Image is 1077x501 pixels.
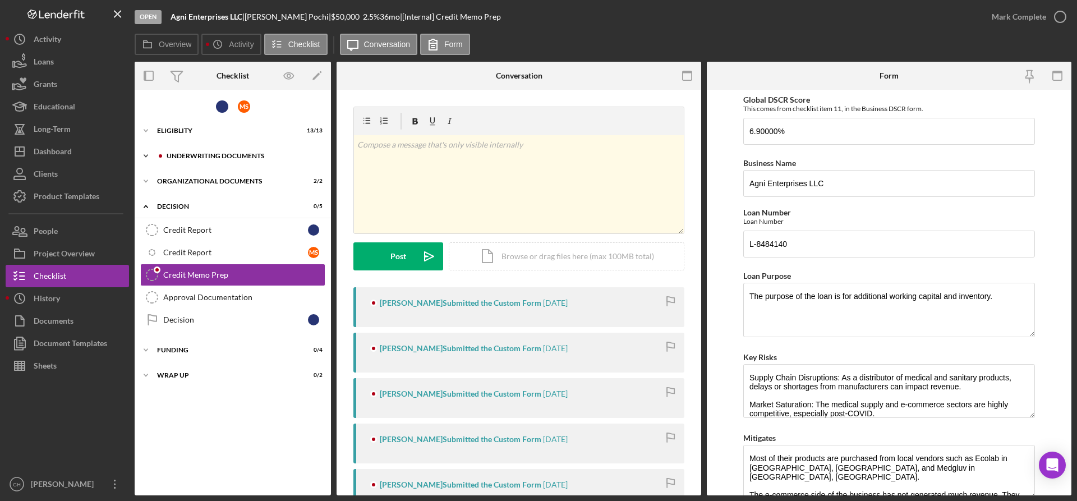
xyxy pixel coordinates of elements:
div: History [34,287,60,312]
button: Dashboard [6,140,129,163]
b: Agni Enterprises LLC [171,12,242,21]
label: Business Name [743,158,796,168]
div: [PERSON_NAME] Submitted the Custom Form [380,298,541,307]
label: Conversation [364,40,411,49]
div: 2 / 2 [302,178,323,185]
button: Documents [6,310,129,332]
button: Grants [6,73,129,95]
button: Activity [201,34,261,55]
div: Document Templates [34,332,107,357]
button: Document Templates [6,332,129,355]
button: Checklist [6,265,129,287]
textarea: Most of their products are purchased from local vendors such as Ecolab in [GEOGRAPHIC_DATA], [GEO... [743,445,1035,499]
time: 2025-09-05 18:03 [543,435,568,444]
label: Loan Purpose [743,271,791,281]
div: Clients [34,163,58,188]
div: [PERSON_NAME] Submitted the Custom Form [380,480,541,489]
button: Activity [6,28,129,50]
div: Decision [163,315,308,324]
label: Overview [159,40,191,49]
button: Long-Term [6,118,129,140]
div: Credit Report [163,248,308,257]
div: Loan Number [743,217,1035,226]
button: Checklist [264,34,328,55]
div: People [34,220,58,245]
div: M S [308,247,319,258]
div: Credit Report [163,226,308,235]
div: Approval Documentation [163,293,325,302]
a: Credit Report [140,219,325,241]
div: Mark Complete [992,6,1046,28]
label: Loan Number [743,208,791,217]
div: [PERSON_NAME] Pochi | [245,12,331,21]
div: Open [135,10,162,24]
button: Clients [6,163,129,185]
div: Activity [34,28,61,53]
div: [PERSON_NAME] Submitted the Custom Form [380,435,541,444]
button: Form [420,34,470,55]
div: Grants [34,73,57,98]
div: Form [880,71,899,80]
button: People [6,220,129,242]
span: $50,000 [331,12,360,21]
button: Conversation [340,34,418,55]
button: Post [353,242,443,270]
div: M S [238,100,250,113]
div: Organizational Documents [157,178,294,185]
button: Educational [6,95,129,118]
div: Conversation [496,71,542,80]
a: Decision [140,309,325,331]
a: Approval Documentation [140,286,325,309]
label: Mitigates [743,433,776,443]
div: Funding [157,347,294,353]
time: 2025-09-05 18:26 [543,344,568,353]
button: History [6,287,129,310]
button: Mark Complete [981,6,1071,28]
a: Credit Memo Prep [140,264,325,286]
div: | [171,12,245,21]
div: | [Internal] Credit Memo Prep [400,12,501,21]
div: Checklist [217,71,249,80]
time: 2025-09-05 18:24 [543,389,568,398]
label: Form [444,40,463,49]
textarea: The purpose of the loan is for additional working capital and inventory. [743,283,1035,337]
div: Open Intercom Messenger [1039,452,1066,479]
div: [PERSON_NAME] Submitted the Custom Form [380,344,541,353]
div: [PERSON_NAME] [28,473,101,498]
button: Project Overview [6,242,129,265]
div: Eligiblity [157,127,294,134]
div: Decision [157,203,294,210]
button: Sheets [6,355,129,377]
div: 0 / 2 [302,372,323,379]
div: Checklist [34,265,66,290]
div: Post [390,242,406,270]
div: 13 / 13 [302,127,323,134]
div: This comes from checklist item 11, in the Business DSCR form. [743,104,1035,113]
div: Credit Memo Prep [163,270,325,279]
div: Long-Term [34,118,71,143]
div: Sheets [34,355,57,380]
button: Loans [6,50,129,73]
div: Project Overview [34,242,95,268]
div: Wrap up [157,372,294,379]
textarea: Supply Chain Disruptions: As a distributor of medical and sanitary products, delays or shortages ... [743,364,1035,418]
div: Educational [34,95,75,121]
label: Activity [229,40,254,49]
div: 0 / 4 [302,347,323,353]
a: Credit ReportMS [140,241,325,264]
button: Overview [135,34,199,55]
text: CH [13,481,21,488]
button: Product Templates [6,185,129,208]
div: Product Templates [34,185,99,210]
div: 36 mo [380,12,400,21]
